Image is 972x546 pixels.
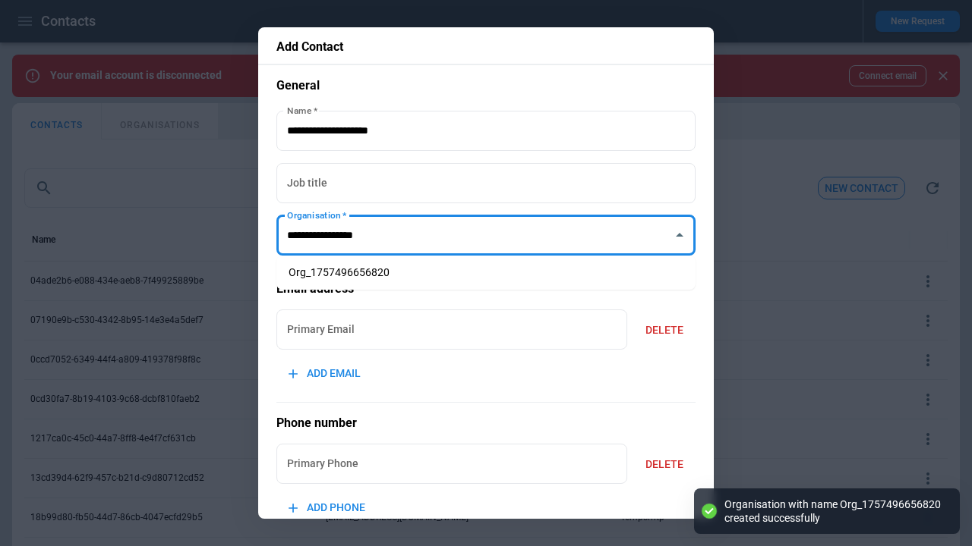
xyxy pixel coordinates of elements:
li: Org_1757496656820 [276,262,696,284]
h5: Phone number [276,415,696,431]
p: Add Contact [276,39,696,55]
div: Organisation with name Org_1757496656820 created successfully [724,497,945,525]
label: Organisation [287,209,346,221]
label: Name [287,104,317,117]
h5: General [276,77,696,94]
button: ADD EMAIL [276,357,373,390]
button: DELETE [633,314,696,347]
button: DELETE [633,448,696,481]
button: Close [669,224,690,246]
button: ADD PHONE [276,491,377,524]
